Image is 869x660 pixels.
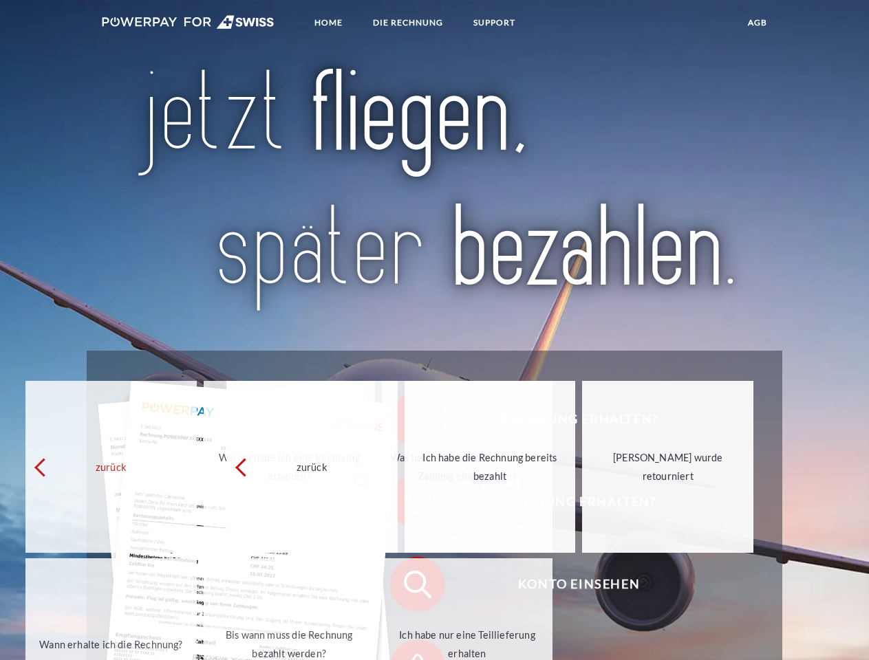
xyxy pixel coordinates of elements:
img: logo-swiss-white.svg [102,15,275,29]
a: Home [303,10,354,35]
a: DIE RECHNUNG [361,10,455,35]
a: agb [736,10,779,35]
div: zurück [34,458,189,476]
button: Konto einsehen [390,557,748,612]
div: Warum habe ich eine Rechnung erhalten? [212,448,367,485]
div: [PERSON_NAME] wurde retourniert [590,448,745,485]
span: Konto einsehen [410,557,747,612]
div: zurück [235,458,389,476]
a: SUPPORT [462,10,527,35]
div: Ich habe die Rechnung bereits bezahlt [413,448,568,485]
img: title-swiss_de.svg [131,66,738,316]
div: Wann erhalte ich die Rechnung? [34,635,189,653]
